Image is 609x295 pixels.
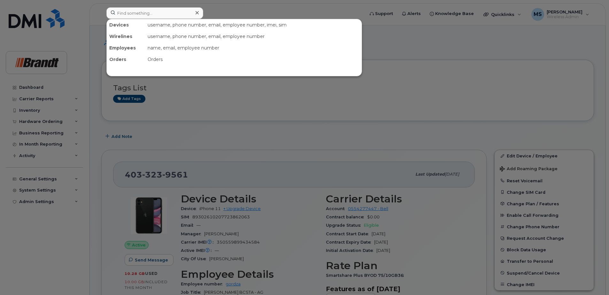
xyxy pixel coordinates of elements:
div: Wirelines [107,31,145,42]
div: Orders [145,54,362,65]
div: username, phone number, email, employee number, imei, sim [145,19,362,31]
div: name, email, employee number [145,42,362,54]
div: username, phone number, email, employee number [145,31,362,42]
div: Orders [107,54,145,65]
div: Devices [107,19,145,31]
div: Employees [107,42,145,54]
